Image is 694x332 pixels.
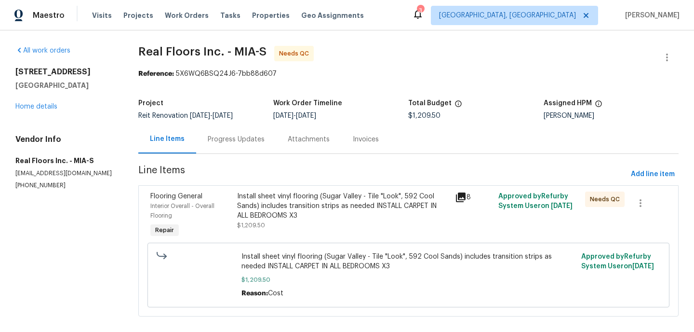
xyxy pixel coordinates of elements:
[273,112,316,119] span: -
[273,100,342,107] h5: Work Order Timeline
[551,203,573,209] span: [DATE]
[165,11,209,20] span: Work Orders
[15,81,115,90] h5: [GEOGRAPHIC_DATA]
[150,193,202,200] span: Flooring General
[631,168,675,180] span: Add line item
[150,134,185,144] div: Line Items
[150,203,214,219] span: Interior Overall - Overall Flooring
[237,222,265,228] span: $1,209.50
[213,112,233,119] span: [DATE]
[296,112,316,119] span: [DATE]
[454,100,462,112] span: The total cost of line items that have been proposed by Opendoor. This sum includes line items th...
[408,112,440,119] span: $1,209.50
[15,156,115,166] h5: Real Floors Inc. - MIA-S
[252,11,290,20] span: Properties
[241,275,575,285] span: $1,209.50
[498,193,573,209] span: Approved by Refurby System User on
[632,263,654,270] span: [DATE]
[279,49,313,58] span: Needs QC
[33,11,65,20] span: Maestro
[595,100,602,112] span: The hpm assigned to this work order.
[273,112,294,119] span: [DATE]
[581,253,654,270] span: Approved by Refurby System User on
[237,192,449,221] div: Install sheet vinyl flooring (Sugar Valley - Tile "Look", 592 Cool Sands) includes transition str...
[15,181,115,190] p: [PHONE_NUMBER]
[417,6,424,15] div: 3
[190,112,210,119] span: [DATE]
[544,100,592,107] h5: Assigned HPM
[220,12,240,19] span: Tasks
[138,70,174,77] b: Reference:
[138,112,233,119] span: Reit Renovation
[15,47,70,54] a: All work orders
[288,135,330,144] div: Attachments
[408,100,452,107] h5: Total Budget
[15,135,115,144] h4: Vendor Info
[301,11,364,20] span: Geo Assignments
[123,11,153,20] span: Projects
[15,169,115,178] p: [EMAIL_ADDRESS][DOMAIN_NAME]
[15,67,115,77] h2: [STREET_ADDRESS]
[439,11,576,20] span: [GEOGRAPHIC_DATA], [GEOGRAPHIC_DATA]
[208,135,265,144] div: Progress Updates
[138,166,627,183] span: Line Items
[92,11,112,20] span: Visits
[353,135,379,144] div: Invoices
[138,69,679,79] div: 5X6WQ6BSQ24J6-7bb88d607
[15,103,57,110] a: Home details
[621,11,680,20] span: [PERSON_NAME]
[241,290,268,297] span: Reason:
[627,166,679,183] button: Add line item
[455,192,493,203] div: 8
[190,112,233,119] span: -
[268,290,283,297] span: Cost
[590,194,624,204] span: Needs QC
[138,100,163,107] h5: Project
[241,252,575,271] span: Install sheet vinyl flooring (Sugar Valley - Tile "Look", 592 Cool Sands) includes transition str...
[138,46,267,57] span: Real Floors Inc. - MIA-S
[544,112,679,119] div: [PERSON_NAME]
[151,225,178,235] span: Repair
